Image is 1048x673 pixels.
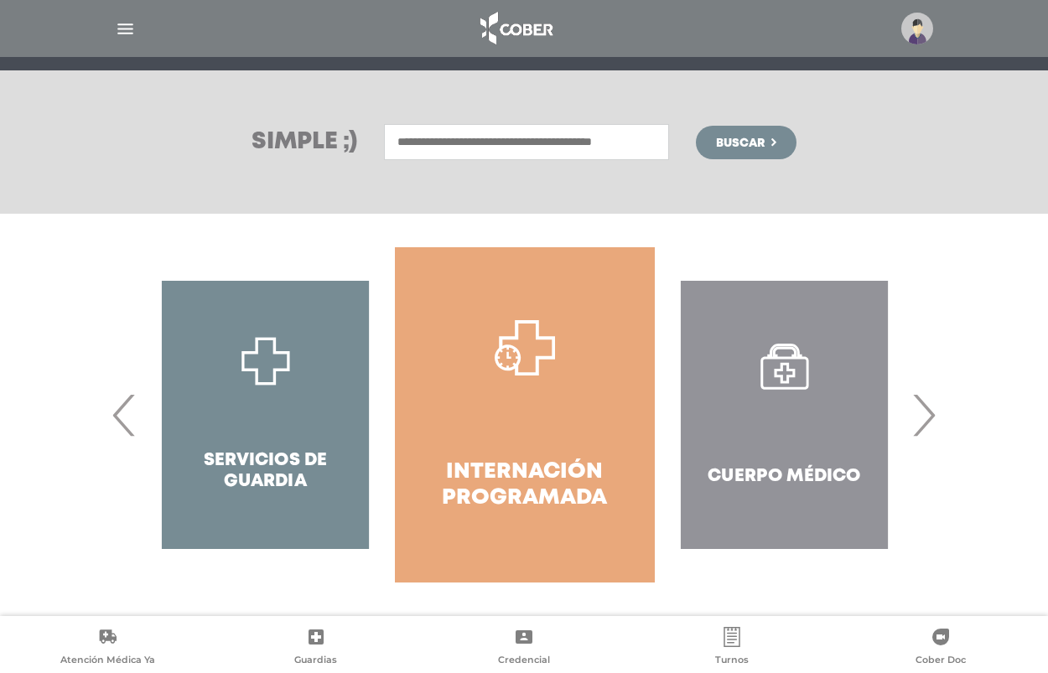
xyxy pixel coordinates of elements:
[395,247,654,582] a: Internación Programada
[420,627,628,670] a: Credencial
[425,459,624,511] h4: Internación Programada
[916,654,966,669] span: Cober Doc
[907,370,940,460] span: Next
[837,627,1045,670] a: Cober Doc
[60,654,155,669] span: Atención Médica Ya
[211,627,419,670] a: Guardias
[715,654,749,669] span: Turnos
[716,137,765,149] span: Buscar
[471,8,559,49] img: logo_cober_home-white.png
[108,370,141,460] span: Previous
[498,654,550,669] span: Credencial
[252,131,357,154] h3: Simple ;)
[294,654,337,669] span: Guardias
[901,13,933,44] img: profile-placeholder.svg
[696,126,796,159] button: Buscar
[628,627,836,670] a: Turnos
[115,18,136,39] img: Cober_menu-lines-white.svg
[3,627,211,670] a: Atención Médica Ya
